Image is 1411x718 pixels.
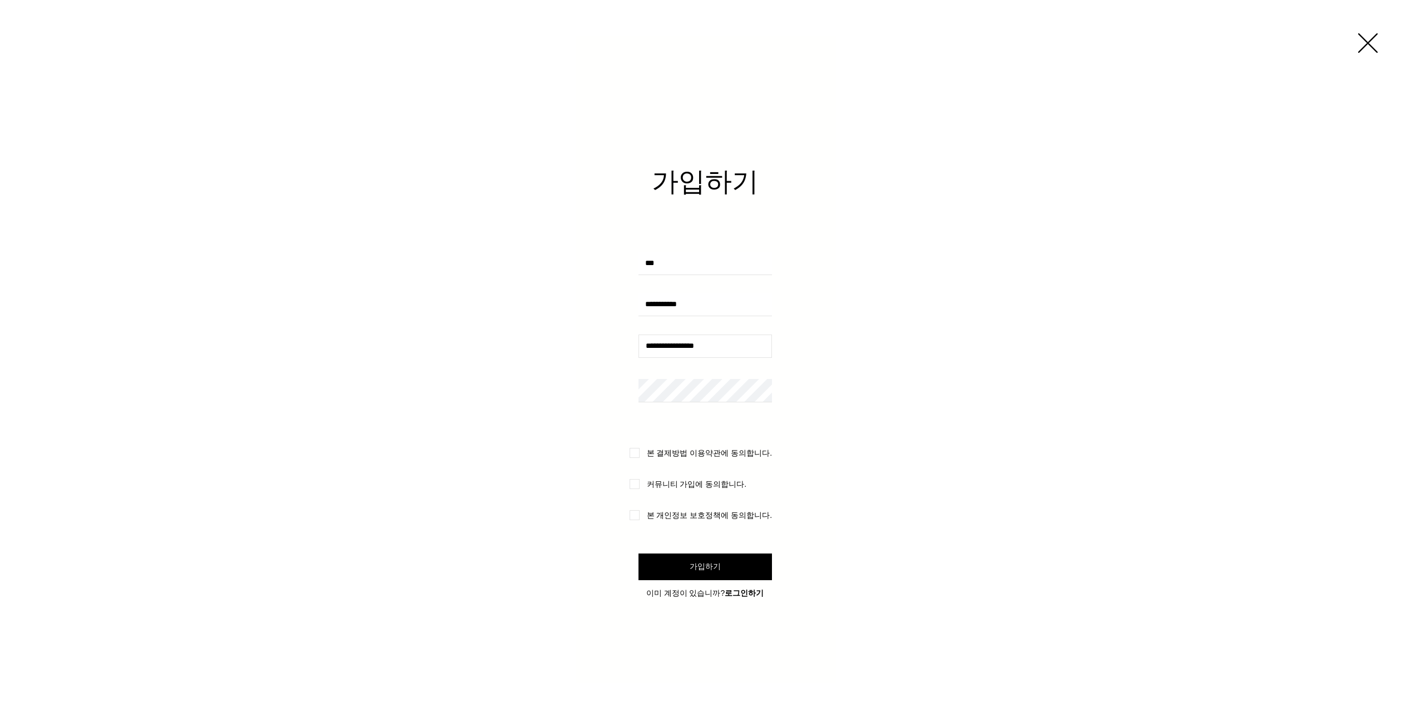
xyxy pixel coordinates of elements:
[638,554,772,580] button: 가입하기
[725,588,764,598] span: 로그인하기
[690,561,721,572] span: 가입하기
[647,480,747,488] span: 커뮤니티 가입에 동의합니다.
[646,589,764,597] span: 이미 계정이 있습니까?
[647,511,773,520] span: 본 개인정보 보호정책에 동의합니다.
[617,171,794,192] h1: 가입하기
[1358,33,1378,53] div: 사이트로 돌아가기
[647,448,773,457] span: 본 결제방법 이용약관에 동의합니다.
